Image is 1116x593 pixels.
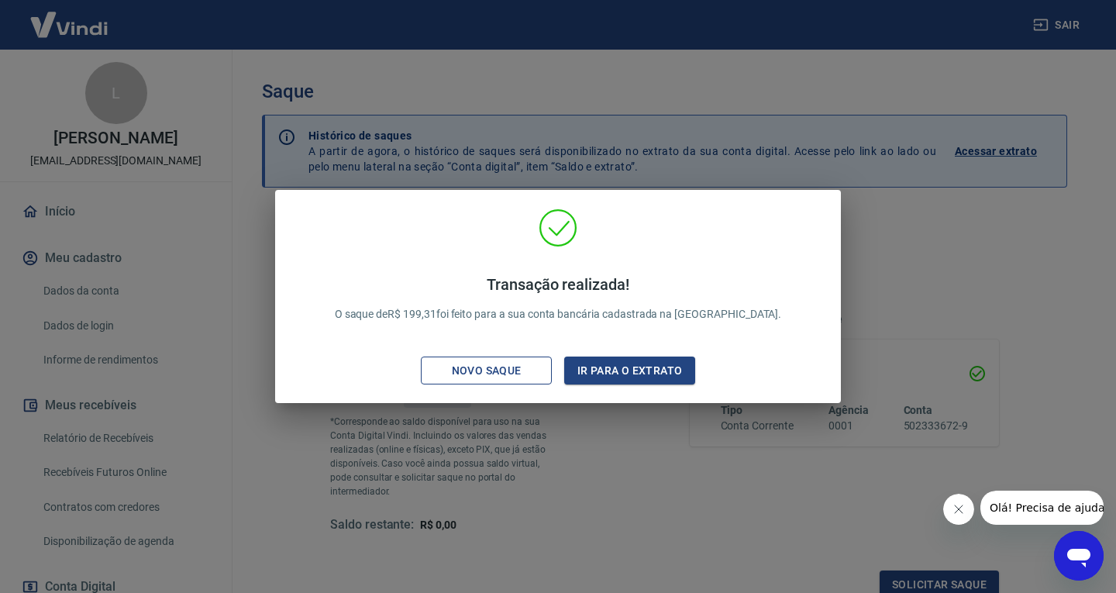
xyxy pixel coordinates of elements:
iframe: Botão para abrir a janela de mensagens [1054,531,1104,581]
span: Olá! Precisa de ajuda? [9,11,130,23]
iframe: Fechar mensagem [943,494,974,525]
button: Ir para o extrato [564,357,695,385]
div: Novo saque [433,361,540,381]
iframe: Mensagem da empresa [980,491,1104,525]
p: O saque de R$ 199,31 foi feito para a sua conta bancária cadastrada na [GEOGRAPHIC_DATA]. [335,275,782,322]
button: Novo saque [421,357,552,385]
h4: Transação realizada! [335,275,782,294]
